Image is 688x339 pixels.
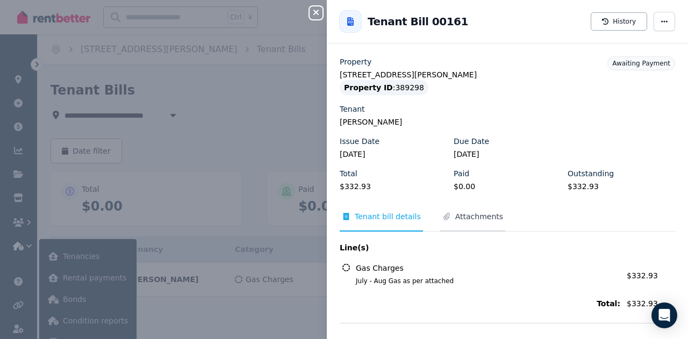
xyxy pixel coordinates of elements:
[340,242,620,253] span: Line(s)
[344,82,393,93] span: Property ID
[356,263,404,273] span: Gas Charges
[612,60,670,67] span: Awaiting Payment
[591,12,647,31] button: History
[454,136,489,147] label: Due Date
[340,168,357,179] label: Total
[340,104,365,114] label: Tenant
[340,211,675,232] nav: Tabs
[455,211,503,222] span: Attachments
[454,168,469,179] label: Paid
[340,56,371,67] label: Property
[368,14,468,29] h2: Tenant Bill 00161
[651,302,677,328] div: Open Intercom Messenger
[627,298,675,309] span: $332.93
[340,298,620,309] span: Total:
[340,149,447,160] legend: [DATE]
[355,211,421,222] span: Tenant bill details
[343,277,620,285] span: July - Aug Gas as per attached
[568,181,675,192] legend: $332.93
[454,181,561,192] legend: $0.00
[627,271,658,280] span: $332.93
[454,149,561,160] legend: [DATE]
[568,168,614,179] label: Outstanding
[340,80,428,95] div: : 389298
[340,69,675,80] legend: [STREET_ADDRESS][PERSON_NAME]
[340,181,447,192] legend: $332.93
[340,136,379,147] label: Issue Date
[340,117,675,127] legend: [PERSON_NAME]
